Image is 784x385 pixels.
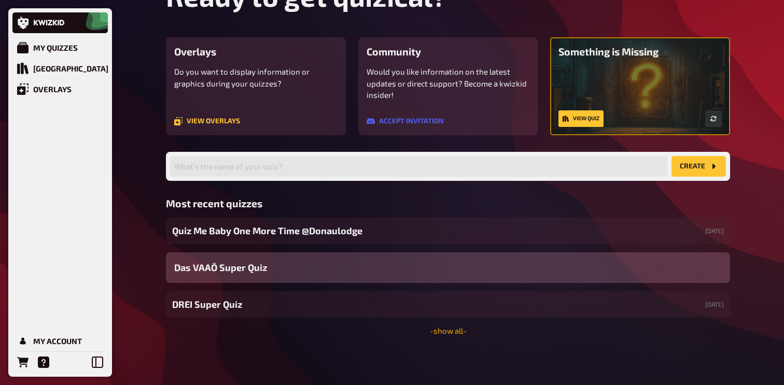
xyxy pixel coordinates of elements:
span: DREI Super Quiz [172,297,242,311]
a: My Account [12,331,108,351]
a: View overlays [174,117,240,125]
h3: Overlays [174,46,338,58]
small: [DATE] [705,300,724,309]
small: [DATE] [705,226,724,235]
a: Accept invitation [367,117,444,125]
p: Would you like information on the latest updates or direct support? Become a kwizkid insider! [367,66,530,101]
p: Do you want to display information or graphics during your quizzes? [174,66,338,89]
h3: Community [367,46,530,58]
input: What's the name of your quiz? [170,156,667,177]
div: My Account [33,336,82,346]
a: Orders [12,352,33,373]
a: Das VAAÖ Super Quiz [166,252,730,283]
a: Quiz Me Baby One More Time @Donaulodge[DATE] [166,218,730,244]
button: create [671,156,726,177]
a: Help [33,352,54,373]
h3: Most recent quizzes [166,197,730,209]
a: Overlays [12,79,108,99]
span: Das VAAÖ Super Quiz [174,261,267,275]
a: Quiz Library [12,58,108,79]
a: View quiz [558,110,604,127]
a: DREI Super Quiz[DATE] [166,291,730,318]
div: Overlays [33,84,72,94]
h3: Something is Missing [558,46,722,58]
a: My Quizzes [12,37,108,58]
span: Quiz Me Baby One More Time @Donaulodge [172,224,362,238]
a: -show all- [430,326,467,335]
div: [GEOGRAPHIC_DATA] [33,64,108,73]
div: My Quizzes [33,43,78,52]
